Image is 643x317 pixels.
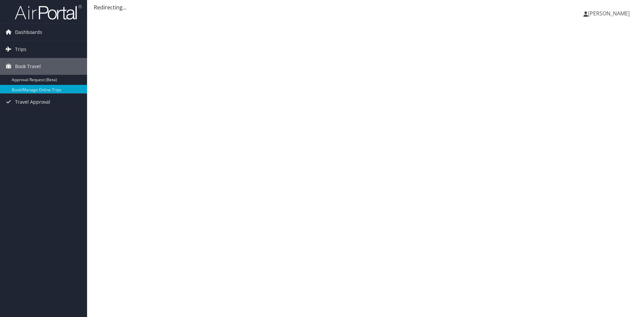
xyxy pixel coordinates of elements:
[15,4,82,20] img: airportal-logo.png
[583,3,636,23] a: [PERSON_NAME]
[588,10,630,17] span: [PERSON_NAME]
[15,24,42,41] span: Dashboards
[94,3,636,11] div: Redirecting...
[15,41,26,58] span: Trips
[15,94,50,110] span: Travel Approval
[15,58,41,75] span: Book Travel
